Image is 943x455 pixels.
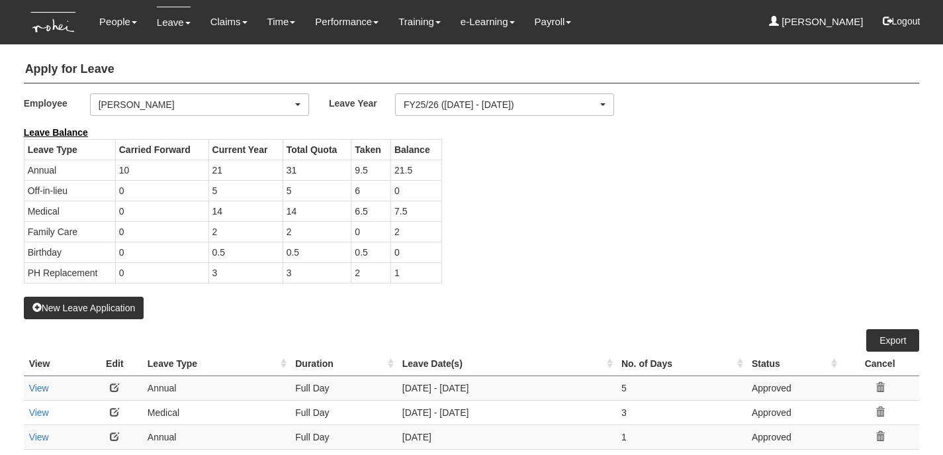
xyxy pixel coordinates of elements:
td: 9.5 [351,160,391,180]
td: 0 [115,242,208,262]
button: Logout [874,5,930,37]
td: [DATE] - [DATE] [397,400,616,425]
td: 2 [208,221,283,242]
th: Carried Forward [115,139,208,160]
th: No. of Days : activate to sort column ascending [616,352,746,376]
td: 14 [208,201,283,221]
td: 7.5 [390,201,441,221]
td: 3 [283,262,351,283]
th: Duration : activate to sort column ascending [290,352,397,376]
a: Training [398,7,441,37]
td: 5 [616,376,746,400]
th: Cancel [840,352,920,376]
td: [DATE] - [DATE] [397,376,616,400]
th: Total Quota [283,139,351,160]
td: Annual [24,160,115,180]
a: Time [267,7,296,37]
td: 5 [208,180,283,201]
td: 0 [351,221,391,242]
td: 2 [283,221,351,242]
a: Claims [210,7,247,37]
a: e-Learning [461,7,515,37]
td: Full Day [290,425,397,449]
td: 0 [390,242,441,262]
th: Status : activate to sort column ascending [746,352,840,376]
label: Employee [24,93,90,113]
td: 0 [115,180,208,201]
a: View [29,407,49,418]
td: [DATE] [397,425,616,449]
td: Annual [142,425,290,449]
a: [PERSON_NAME] [769,7,864,37]
th: Leave Date(s) : activate to sort column ascending [397,352,616,376]
a: View [29,383,49,393]
a: People [99,7,137,37]
td: Birthday [24,242,115,262]
td: Approved [746,376,840,400]
td: PH Replacement [24,262,115,283]
th: Balance [390,139,441,160]
div: FY25/26 ([DATE] - [DATE]) [404,98,598,111]
div: [PERSON_NAME] [99,98,292,111]
button: FY25/26 ([DATE] - [DATE]) [395,93,614,116]
td: 0 [115,201,208,221]
td: Off-in-lieu [24,180,115,201]
td: 14 [283,201,351,221]
td: 0 [115,262,208,283]
th: Edit [87,352,142,376]
a: Leave [157,7,191,38]
a: Performance [315,7,379,37]
td: 3 [208,262,283,283]
td: Family Care [24,221,115,242]
td: 0 [390,180,441,201]
td: 0.5 [208,242,283,262]
a: View [29,432,49,442]
td: 2 [390,221,441,242]
b: Leave Balance [24,127,88,138]
label: Leave Year [329,93,395,113]
td: 21.5 [390,160,441,180]
td: Medical [142,400,290,425]
td: 0 [115,221,208,242]
td: 1 [390,262,441,283]
td: Annual [142,376,290,400]
td: Approved [746,425,840,449]
td: Medical [24,201,115,221]
th: Leave Type [24,139,115,160]
th: Leave Type : activate to sort column ascending [142,352,290,376]
td: 6.5 [351,201,391,221]
td: 2 [351,262,391,283]
td: 5 [283,180,351,201]
td: 3 [616,400,746,425]
td: 10 [115,160,208,180]
iframe: chat widget [887,402,930,442]
td: 1 [616,425,746,449]
td: Full Day [290,376,397,400]
td: 21 [208,160,283,180]
th: Taken [351,139,391,160]
td: Approved [746,400,840,425]
h4: Apply for Leave [24,56,920,83]
a: Payroll [535,7,572,37]
td: 0.5 [283,242,351,262]
td: 6 [351,180,391,201]
a: Export [866,329,919,352]
td: 0.5 [351,242,391,262]
button: [PERSON_NAME] [90,93,309,116]
td: Full Day [290,400,397,425]
th: View [24,352,87,376]
td: 31 [283,160,351,180]
button: New Leave Application [24,297,144,319]
th: Current Year [208,139,283,160]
